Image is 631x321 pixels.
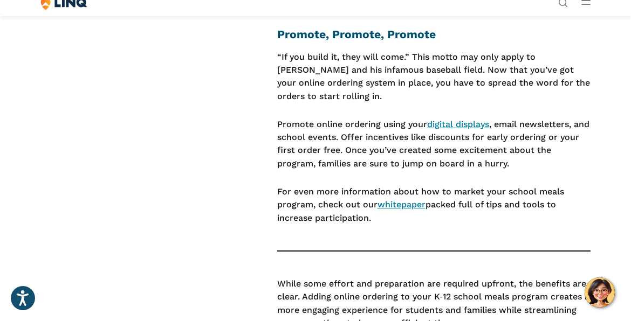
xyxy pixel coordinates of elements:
h2: Promote, Promote, Promote [277,26,591,43]
a: digital displays [427,119,489,129]
p: “If you build it, they will come.” This motto may only apply to [PERSON_NAME] and his infamous ba... [277,51,591,103]
p: Promote online ordering using your , email newsletters, and school events. Offer incentives like ... [277,118,591,170]
button: Hello, have a question? Let’s chat. [585,277,615,308]
a: whitepaper [378,199,426,210]
p: For even more information about how to market your school meals program, check out our packed ful... [277,185,591,225]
